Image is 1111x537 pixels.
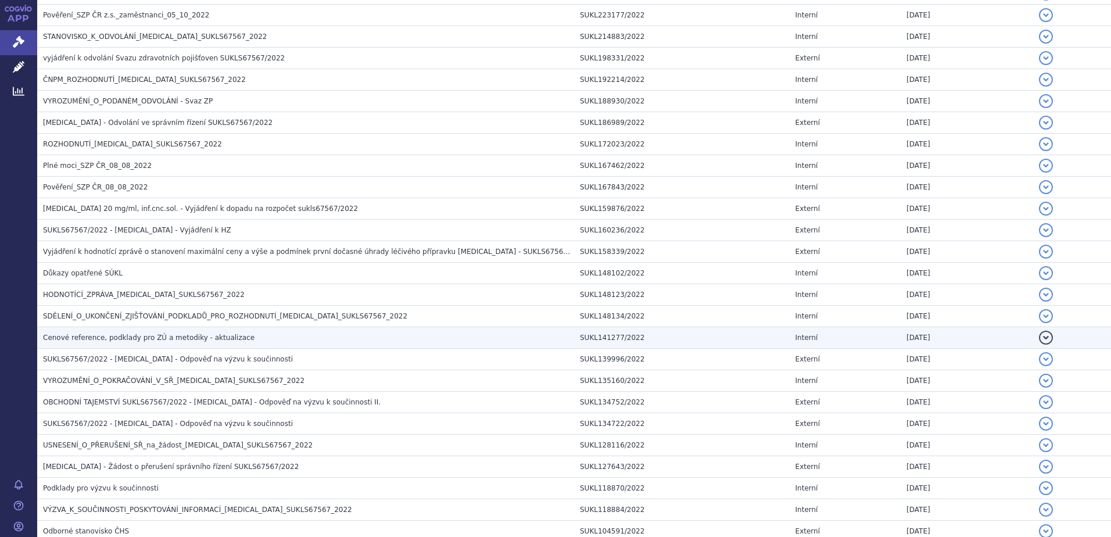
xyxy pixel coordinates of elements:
td: SUKL148134/2022 [574,306,790,327]
button: detail [1039,51,1053,65]
button: detail [1039,503,1053,517]
span: Interní [795,183,818,191]
span: ROZHODNUTÍ_SARCLISA_SUKLS67567_2022 [43,140,222,148]
td: SUKL139996/2022 [574,349,790,370]
span: Externí [795,463,820,471]
td: [DATE] [901,478,1033,499]
span: Interní [795,33,818,41]
span: Interní [795,377,818,385]
span: SARCLISA - Odvolání ve správním řízení SUKLS67567/2022 [43,119,273,127]
td: [DATE] [901,198,1033,220]
button: detail [1039,159,1053,173]
td: SUKL188930/2022 [574,91,790,112]
td: [DATE] [901,413,1033,435]
td: [DATE] [901,499,1033,521]
button: detail [1039,374,1053,388]
td: SUKL159876/2022 [574,198,790,220]
span: Interní [795,140,818,148]
span: Interní [795,484,818,492]
button: detail [1039,137,1053,151]
span: Interní [795,506,818,514]
td: [DATE] [901,155,1033,177]
button: detail [1039,73,1053,87]
span: Interní [795,291,818,299]
span: Podklady pro výzvu k součinnosti [43,484,159,492]
button: detail [1039,8,1053,22]
span: Externí [795,420,820,428]
td: [DATE] [901,327,1033,349]
span: Pověření_SZP ČR z.s._zaměstnanci_05_10_2022 [43,11,209,19]
td: SUKL192214/2022 [574,69,790,91]
button: detail [1039,352,1053,366]
button: detail [1039,395,1053,409]
button: detail [1039,288,1053,302]
td: SUKL118870/2022 [574,478,790,499]
span: SDĚLENÍ_O_UKONČENÍ_ZJIŠŤOVÁNÍ_PODKLADŮ_PRO_ROZHODNUTÍ_SARCLISA_SUKLS67567_2022 [43,312,407,320]
span: SUKLS67567/2022 - SARCLISA - Odpověď na výzvu k součinnosti [43,420,293,428]
span: VYROZUMĚNÍ_O_PODANÉM_ODVOLÁNÍ - Svaz ZP [43,97,213,105]
span: Externí [795,398,820,406]
td: [DATE] [901,370,1033,392]
td: [DATE] [901,284,1033,306]
span: Pověření_SZP ČR_08_08_2022 [43,183,148,191]
span: OBCHODNÍ TAJEMSTVÍ SUKLS67567/2022 - SARCLISA - Odpověď na výzvu k součinnosti II. [43,398,381,406]
span: Odborné stanovisko ČHS [43,527,129,535]
button: detail [1039,202,1053,216]
span: Externí [795,248,820,256]
td: [DATE] [901,306,1033,327]
td: [DATE] [901,48,1033,69]
span: Vyjádření k hodnotící zprávě o stanovení maximální ceny a výše a podmínek první dočasné úhrady lé... [43,248,588,256]
span: VÝZVA_K_SOUČINNOSTI_POSKYTOVÁNÍ_INFORMACÍ_SARCLISA_SUKLS67567_2022 [43,506,352,514]
span: Interní [795,97,818,105]
td: [DATE] [901,112,1033,134]
td: [DATE] [901,349,1033,370]
td: SUKL135160/2022 [574,370,790,392]
td: SUKL134752/2022 [574,392,790,413]
td: [DATE] [901,435,1033,456]
span: SUKLS67567/2022 - SARCLISA - Odpověď na výzvu k součinnosti [43,355,293,363]
span: Interní [795,76,818,84]
button: detail [1039,94,1053,108]
span: Interní [795,312,818,320]
td: SUKL118884/2022 [574,499,790,521]
span: Externí [795,355,820,363]
td: SUKL148102/2022 [574,263,790,284]
td: [DATE] [901,392,1033,413]
span: Interní [795,441,818,449]
td: SUKL160236/2022 [574,220,790,241]
span: VYROZUMĚNÍ_O_POKRAČOVÁNÍ_V_SŘ_SARCLISA_SUKLS67567_2022 [43,377,304,385]
span: Důkazy opatřené SÚKL [43,269,123,277]
td: SUKL198331/2022 [574,48,790,69]
button: detail [1039,481,1053,495]
button: detail [1039,331,1053,345]
span: vyjádření k odvolání Svazu zdravotních pojišťoven SUKLS67567/2022 [43,54,285,62]
span: USNESENÍ_O_PŘERUŠENÍ_SŘ_na_žádost_SARCLISA_SUKLS67567_2022 [43,441,313,449]
button: detail [1039,460,1053,474]
span: Interní [795,11,818,19]
span: ČNPM_ROZHODNUTÍ_SARCLISA_SUKLS67567_2022 [43,76,246,84]
td: [DATE] [901,456,1033,478]
button: detail [1039,116,1053,130]
button: detail [1039,30,1053,44]
span: Externí [795,226,820,234]
span: SARCLISA 20 mg/ml, inf.cnc.sol. - Vyjádření k dopadu na rozpočet sukls67567/2022 [43,205,358,213]
span: Interní [795,334,818,342]
td: [DATE] [901,26,1033,48]
td: [DATE] [901,5,1033,26]
button: detail [1039,266,1053,280]
td: SUKL172023/2022 [574,134,790,155]
td: SUKL148123/2022 [574,284,790,306]
span: SARCLISA - Žádost o přerušení správního řízení SUKLS67567/2022 [43,463,299,471]
td: SUKL158339/2022 [574,241,790,263]
span: HODNOTÍCÍ_ZPRÁVA_SARCLISA_SUKLS67567_2022 [43,291,245,299]
td: [DATE] [901,177,1033,198]
span: Externí [795,54,820,62]
td: [DATE] [901,134,1033,155]
td: SUKL167462/2022 [574,155,790,177]
button: detail [1039,438,1053,452]
button: detail [1039,180,1053,194]
span: SUKLS67567/2022 - SARCLISA - Vyjádření k HZ [43,226,231,234]
span: Cenové reference, podklady pro ZÚ a metodiky - aktualizace [43,334,255,342]
td: SUKL134722/2022 [574,413,790,435]
span: Externí [795,119,820,127]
